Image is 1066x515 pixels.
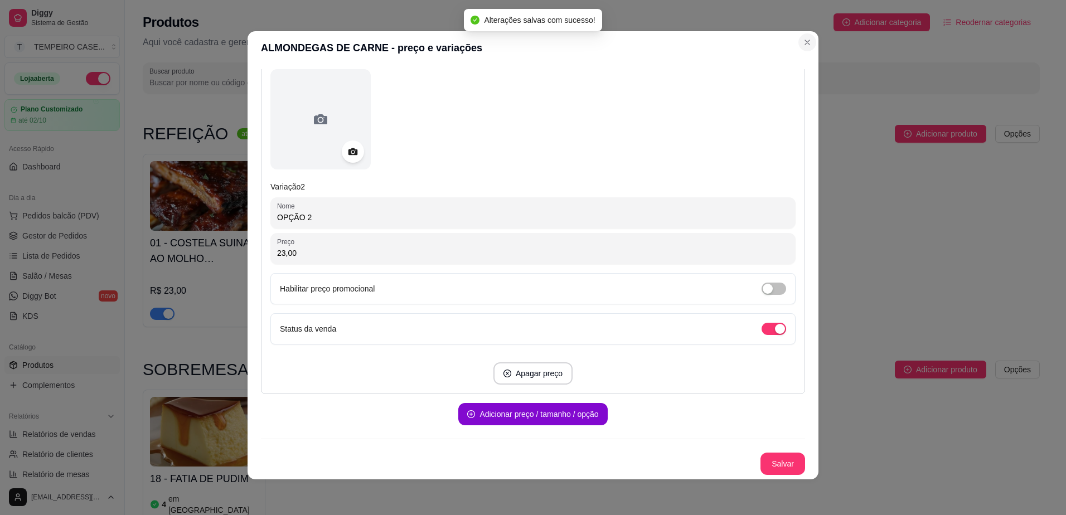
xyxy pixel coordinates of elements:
span: Variação 2 [270,182,305,191]
label: Preço [277,237,298,246]
button: close-circleApagar preço [493,362,573,385]
input: Nome [277,212,789,223]
span: check-circle [471,16,479,25]
label: Nome [277,201,299,211]
input: Preço [277,247,789,259]
span: Alterações salvas com sucesso! [484,16,595,25]
header: ALMONDEGAS DE CARNE - preço e variações [248,31,818,65]
button: plus-circleAdicionar preço / tamanho / opção [458,403,607,425]
label: Habilitar preço promocional [280,284,375,293]
button: Salvar [760,453,805,475]
button: Close [798,33,816,51]
span: close-circle [503,370,511,377]
span: plus-circle [467,410,475,418]
label: Status da venda [280,324,336,333]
